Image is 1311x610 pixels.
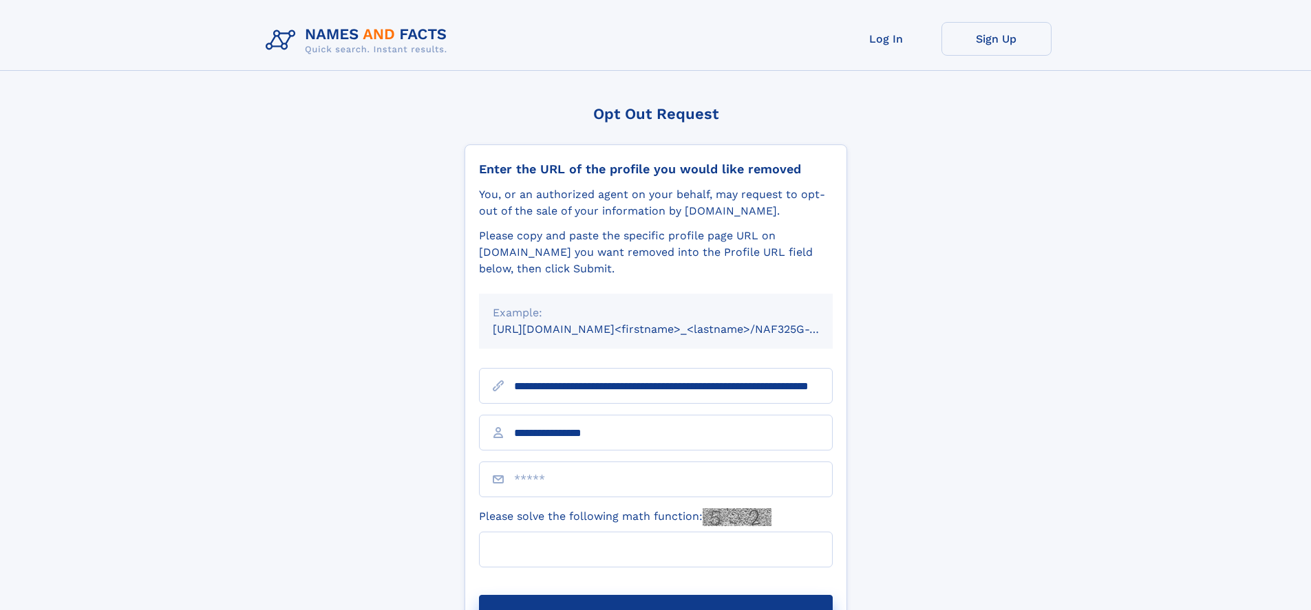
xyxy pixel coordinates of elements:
[479,508,771,526] label: Please solve the following math function:
[831,22,941,56] a: Log In
[479,162,833,177] div: Enter the URL of the profile you would like removed
[465,105,847,122] div: Opt Out Request
[493,323,859,336] small: [URL][DOMAIN_NAME]<firstname>_<lastname>/NAF325G-xxxxxxxx
[260,22,458,59] img: Logo Names and Facts
[493,305,819,321] div: Example:
[479,186,833,219] div: You, or an authorized agent on your behalf, may request to opt-out of the sale of your informatio...
[941,22,1052,56] a: Sign Up
[479,228,833,277] div: Please copy and paste the specific profile page URL on [DOMAIN_NAME] you want removed into the Pr...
